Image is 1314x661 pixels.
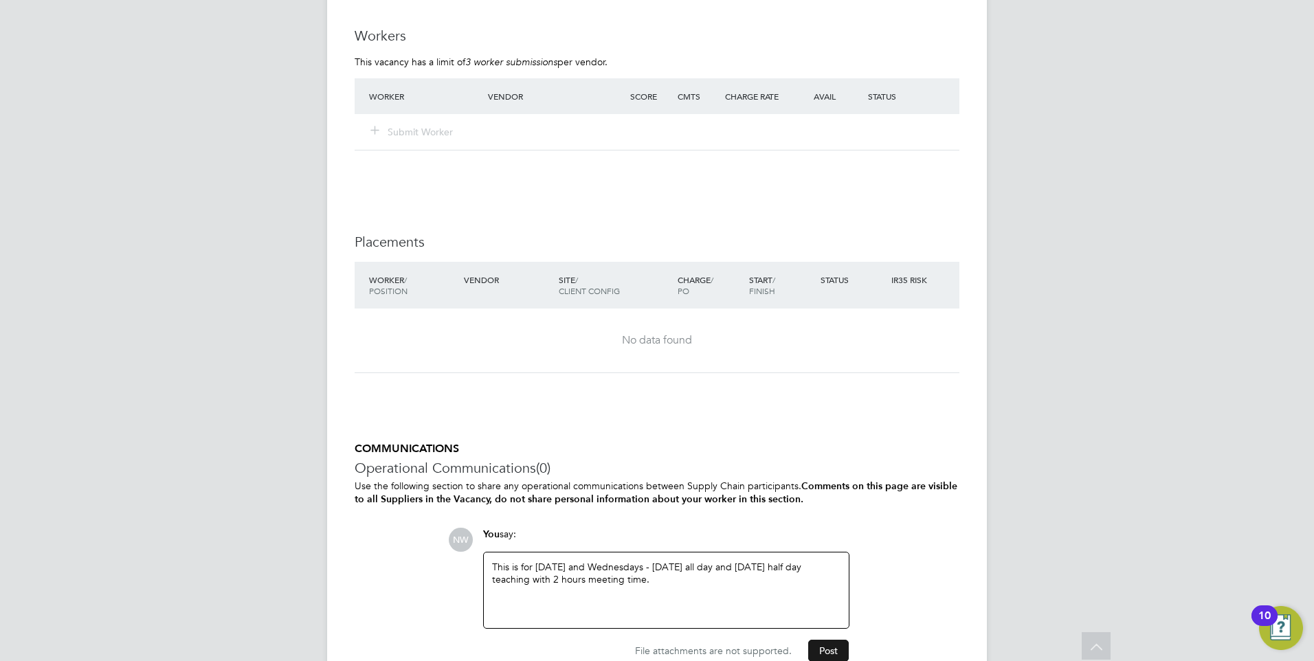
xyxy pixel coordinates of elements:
div: No data found [368,333,946,348]
span: You [483,528,500,540]
h3: Workers [355,27,959,45]
div: This is for [DATE] and Wednesdays - [DATE] all day and [DATE] half day teaching with 2 hours meet... [492,561,840,620]
span: NW [449,528,473,552]
div: Avail [793,84,865,109]
span: (0) [536,459,550,477]
div: Score [627,84,674,109]
div: Worker [366,84,485,109]
div: Status [817,267,889,292]
div: Charge [674,267,746,303]
b: Comments on this page are visible to all Suppliers in the Vacancy, do not share personal informat... [355,480,957,505]
em: 3 worker submissions [465,56,557,68]
button: Open Resource Center, 10 new notifications [1259,606,1303,650]
span: / Finish [749,274,775,296]
div: IR35 Risk [888,267,935,292]
span: / PO [678,274,713,296]
div: Worker [366,267,460,303]
div: 10 [1258,616,1271,634]
div: Vendor [460,267,555,292]
span: / Client Config [559,274,620,296]
div: Status [865,84,959,109]
span: File attachments are not supported. [635,645,792,657]
div: Vendor [485,84,627,109]
div: say: [483,528,849,552]
h3: Placements [355,233,959,251]
h5: COMMUNICATIONS [355,442,959,456]
h3: Operational Communications [355,459,959,477]
p: Use the following section to share any operational communications between Supply Chain participants. [355,480,959,506]
p: This vacancy has a limit of per vendor. [355,56,959,68]
div: Start [746,267,817,303]
div: Charge Rate [722,84,793,109]
div: Cmts [674,84,722,109]
div: Site [555,267,674,303]
span: / Position [369,274,408,296]
button: Submit Worker [371,125,454,139]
